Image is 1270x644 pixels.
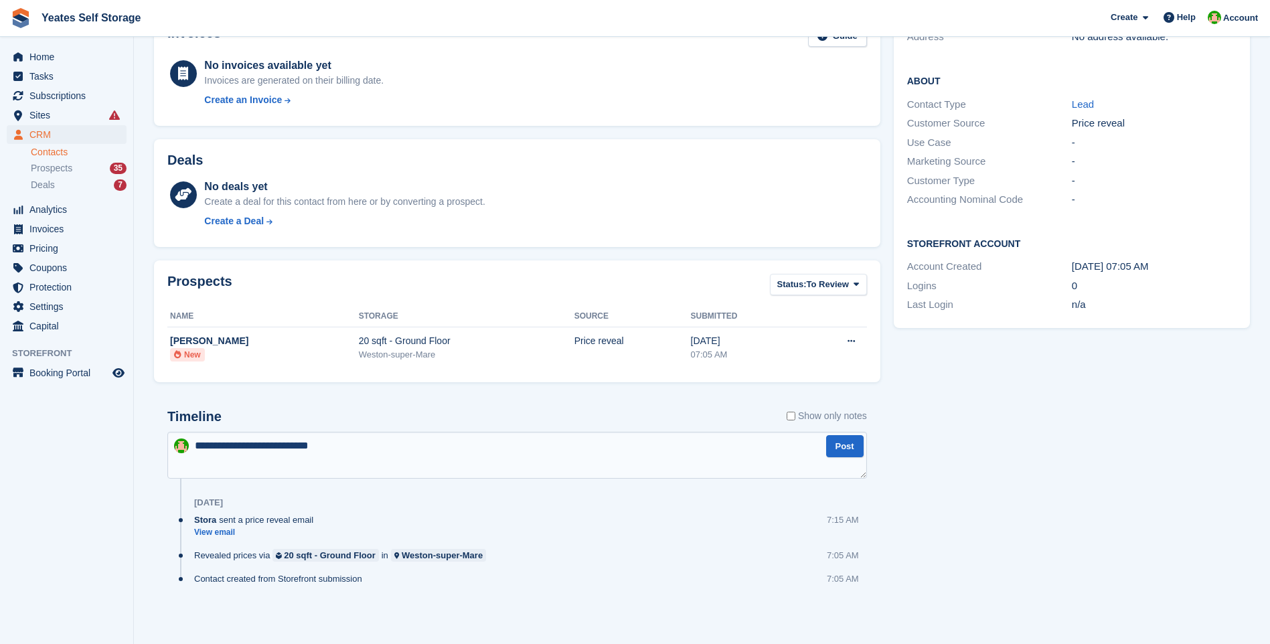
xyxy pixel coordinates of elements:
div: Accounting Nominal Code [907,192,1072,208]
input: Show only notes [787,409,795,423]
span: Stora [194,513,216,526]
h2: Prospects [167,274,232,299]
div: sent a price reveal email [194,513,320,526]
img: Angela Field [174,438,189,453]
a: menu [7,125,127,144]
div: 7:05 AM [827,572,859,585]
div: Weston-super-Mare [402,549,483,562]
h2: Deals [167,153,203,168]
a: Lead [1072,98,1094,110]
a: Prospects 35 [31,161,127,175]
span: Analytics [29,200,110,219]
span: CRM [29,125,110,144]
div: 35 [110,163,127,174]
span: Create [1111,11,1137,24]
div: Contact Type [907,97,1072,112]
div: No deals yet [204,179,485,195]
a: menu [7,239,127,258]
div: - [1072,135,1237,151]
div: Marketing Source [907,154,1072,169]
div: - [1072,192,1237,208]
img: stora-icon-8386f47178a22dfd0bd8f6a31ec36ba5ce8667c1dd55bd0f319d3a0aa187defe.svg [11,8,31,28]
span: Coupons [29,258,110,277]
div: [DATE] 07:05 AM [1072,259,1237,274]
button: Post [826,435,864,457]
span: Sites [29,106,110,125]
button: Status: To Review [770,274,867,296]
a: menu [7,86,127,105]
h2: Storefront Account [907,236,1237,250]
div: 07:05 AM [691,348,801,361]
th: Source [574,306,691,327]
a: menu [7,200,127,219]
div: [DATE] [194,497,223,508]
i: Smart entry sync failures have occurred [109,110,120,120]
th: Storage [359,306,574,327]
div: 0 [1072,278,1237,294]
div: [DATE] [691,334,801,348]
a: Yeates Self Storage [36,7,147,29]
a: Deals 7 [31,178,127,192]
div: Customer Source [907,116,1072,131]
span: Storefront [12,347,133,360]
li: New [170,348,205,361]
span: Status: [777,278,807,291]
a: menu [7,258,127,277]
a: Weston-super-Mare [391,549,486,562]
span: Tasks [29,67,110,86]
span: Home [29,48,110,66]
div: 7:15 AM [827,513,859,526]
div: No invoices available yet [204,58,384,74]
a: menu [7,106,127,125]
a: View email [194,527,320,538]
span: Account [1223,11,1258,25]
div: Weston-super-Mare [359,348,574,361]
a: Preview store [110,365,127,381]
div: Use Case [907,135,1072,151]
a: menu [7,297,127,316]
a: menu [7,67,127,86]
div: n/a [1072,297,1237,313]
div: Price reveal [574,334,691,348]
th: Name [167,306,359,327]
div: Create a deal for this contact from here or by converting a prospect. [204,195,485,209]
th: Submitted [691,306,801,327]
span: Booking Portal [29,364,110,382]
span: Pricing [29,239,110,258]
span: Capital [29,317,110,335]
span: To Review [807,278,849,291]
a: menu [7,220,127,238]
span: Help [1177,11,1196,24]
div: Customer Type [907,173,1072,189]
a: Create a Deal [204,214,485,228]
a: Create an Invoice [204,93,384,107]
span: Deals [31,179,55,191]
div: 7 [114,179,127,191]
div: [PERSON_NAME] [170,334,359,348]
span: Invoices [29,220,110,238]
span: Prospects [31,162,72,175]
a: 20 sqft - Ground Floor [272,549,378,562]
a: menu [7,364,127,382]
div: 20 sqft - Ground Floor [359,334,574,348]
h2: Timeline [167,409,222,424]
div: - [1072,154,1237,169]
div: Invoices are generated on their billing date. [204,74,384,88]
a: menu [7,278,127,297]
div: Last Login [907,297,1072,313]
div: Create a Deal [204,214,264,228]
label: Show only notes [787,409,867,423]
div: 20 sqft - Ground Floor [284,549,376,562]
div: Price reveal [1072,116,1237,131]
span: Settings [29,297,110,316]
div: No address available. [1072,29,1237,45]
h2: About [907,74,1237,87]
div: - [1072,173,1237,189]
img: Angela Field [1208,11,1221,24]
div: 7:05 AM [827,549,859,562]
div: Account Created [907,259,1072,274]
a: menu [7,317,127,335]
div: Create an Invoice [204,93,282,107]
div: Address [907,29,1072,45]
span: Protection [29,278,110,297]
